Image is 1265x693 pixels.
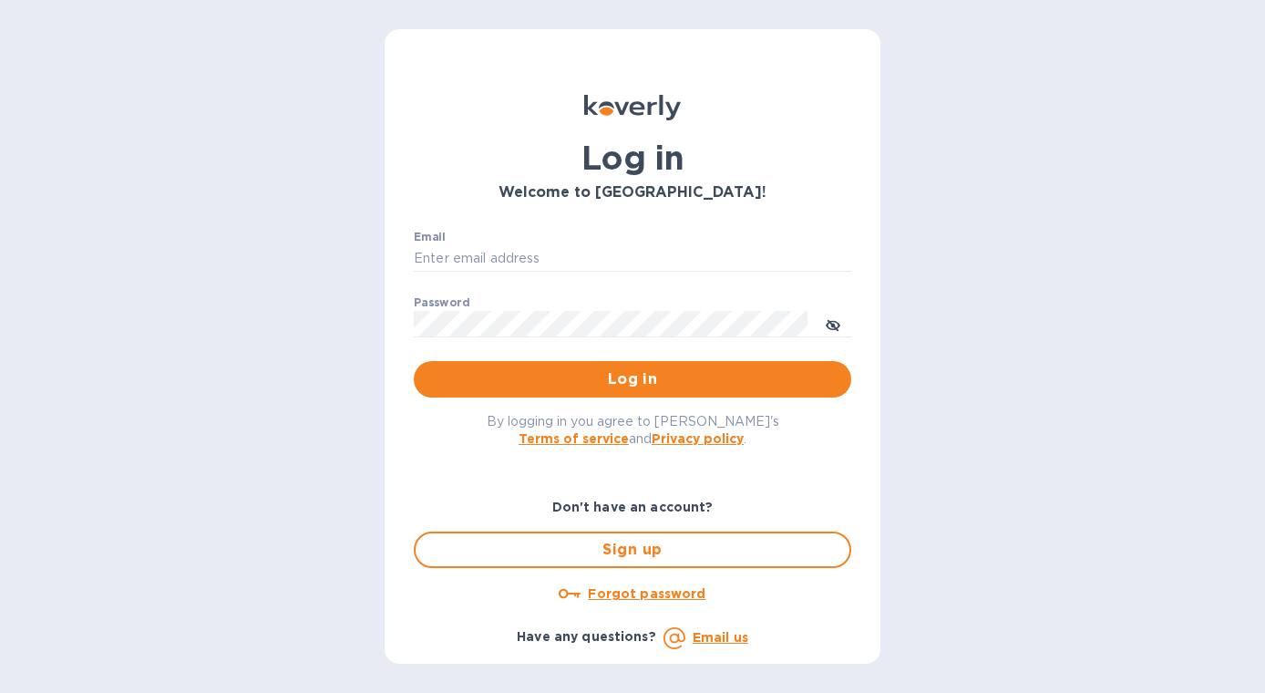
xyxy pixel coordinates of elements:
span: Log in [428,368,837,390]
img: Koverly [584,95,681,120]
h1: Log in [414,139,851,177]
b: Have any questions? [517,629,656,644]
b: Don't have an account? [552,500,714,514]
label: Email [414,232,446,243]
a: Terms of service [519,431,629,446]
a: Privacy policy [652,431,744,446]
a: Email us [693,630,748,645]
button: Log in [414,361,851,398]
label: Password [414,297,469,308]
h3: Welcome to [GEOGRAPHIC_DATA]! [414,184,851,202]
span: By logging in you agree to [PERSON_NAME]'s and . [487,414,779,446]
button: Sign up [414,532,851,568]
input: Enter email address [414,245,851,273]
button: toggle password visibility [815,305,851,342]
span: Sign up [430,539,835,561]
u: Forgot password [588,586,705,601]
